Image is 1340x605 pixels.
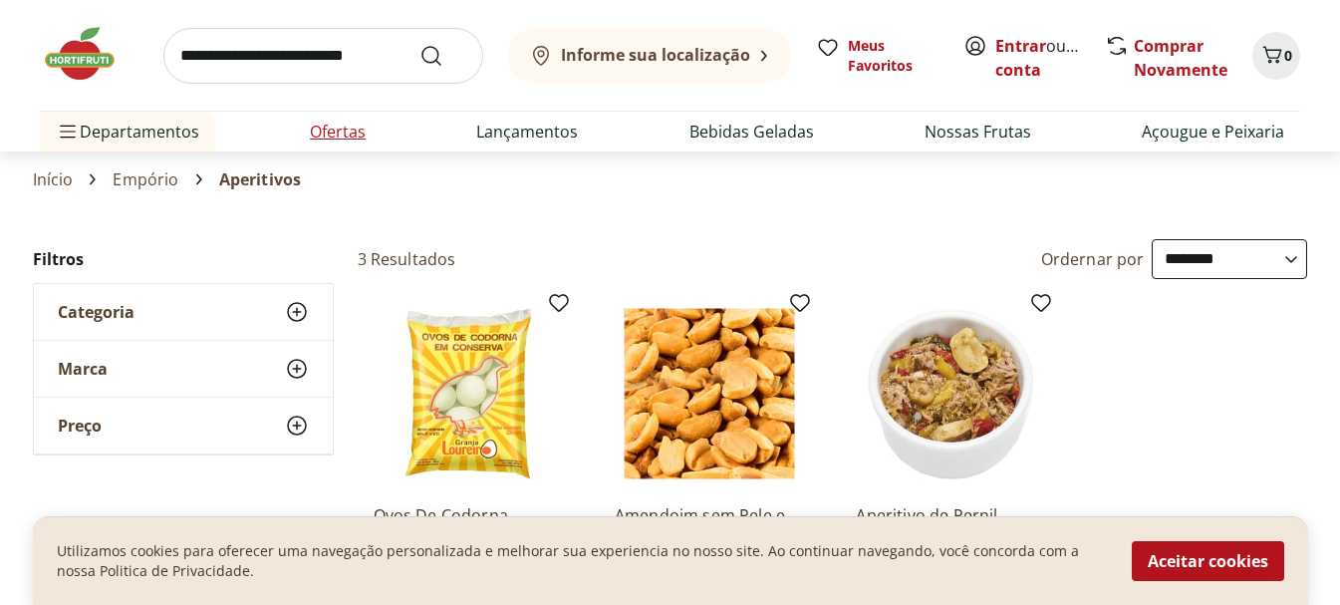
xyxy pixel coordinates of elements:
[476,120,578,144] a: Lançamentos
[58,416,102,436] span: Preço
[816,36,939,76] a: Meus Favoritos
[925,120,1031,144] a: Nossas Frutas
[374,299,563,488] img: Ovos De Codorna Granja Loureiro 200G
[34,284,333,340] button: Categoria
[507,28,792,84] button: Informe sua localização
[689,120,814,144] a: Bebidas Geladas
[1134,35,1227,81] a: Comprar Novamente
[358,248,456,270] h2: 3 Resultados
[1041,248,1145,270] label: Ordernar por
[56,108,80,155] button: Menu
[33,239,334,279] h2: Filtros
[995,35,1046,57] a: Entrar
[561,44,750,66] b: Informe sua localização
[419,44,467,68] button: Submit Search
[57,541,1108,581] p: Utilizamos cookies para oferecer uma navegação personalizada e melhorar sua experiencia no nosso ...
[34,341,333,397] button: Marca
[374,504,563,548] a: Ovos De Codorna Granja Loureiro 200G
[310,120,366,144] a: Ofertas
[58,302,134,322] span: Categoria
[219,170,302,188] span: Aperitivos
[40,24,139,84] img: Hortifruti
[1132,541,1284,581] button: Aceitar cookies
[113,170,178,188] a: Empório
[856,299,1045,488] img: Aperitivo de Pernil Unidade
[1252,32,1300,80] button: Carrinho
[615,504,804,548] a: Amendoim sem Pele e sem Sal Unidade
[856,504,1045,548] a: Aperitivo de Pernil Unidade
[34,398,333,454] button: Preço
[615,299,804,488] img: Amendoim sem Pele e sem Sal Unidade
[163,28,483,84] input: search
[1284,46,1292,65] span: 0
[995,34,1084,82] span: ou
[56,108,199,155] span: Departamentos
[848,36,939,76] span: Meus Favoritos
[58,359,108,379] span: Marca
[33,170,74,188] a: Início
[995,35,1105,81] a: Criar conta
[1142,120,1284,144] a: Açougue e Peixaria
